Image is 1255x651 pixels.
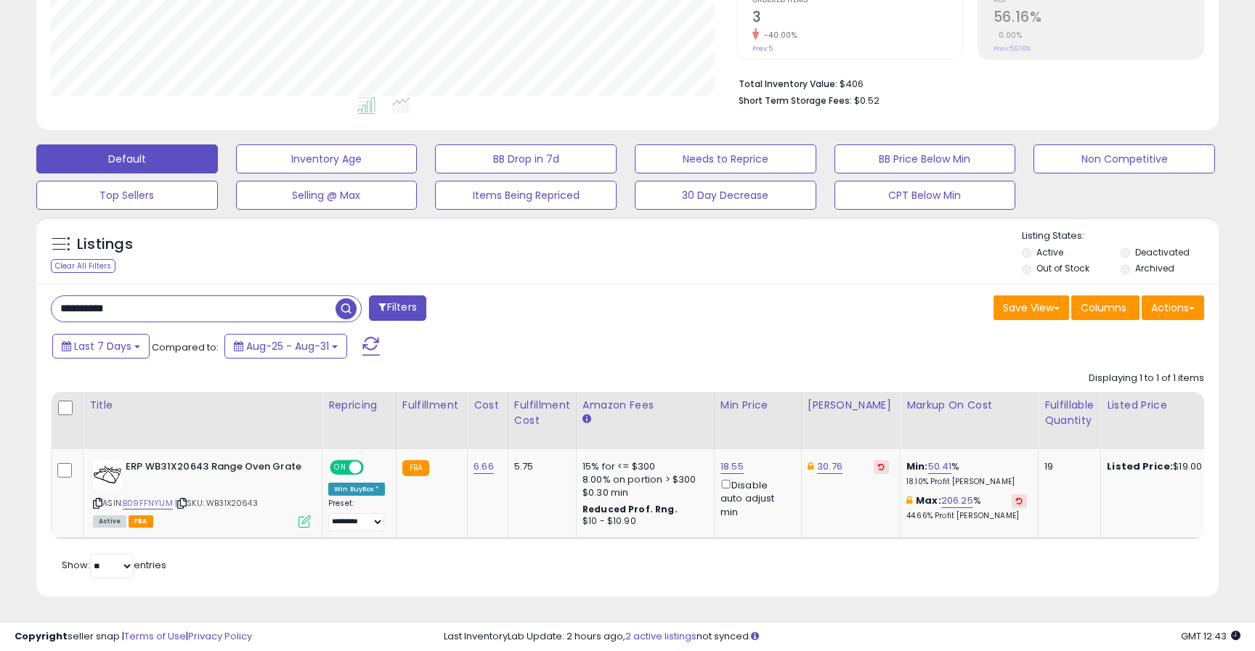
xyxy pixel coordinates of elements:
b: Min: [906,459,928,473]
b: Total Inventory Value: [739,78,837,90]
a: 50.41 [928,459,952,474]
div: 19 [1044,460,1089,473]
div: Repricing [328,398,390,413]
div: % [906,460,1027,487]
button: Save View [994,295,1069,320]
label: Deactivated [1135,246,1190,258]
button: Selling @ Max [236,181,418,210]
div: ASIN: [93,460,311,526]
div: $19.00 [1107,460,1227,473]
div: Disable auto adjust min [720,477,790,519]
div: $10 - $10.90 [582,515,703,528]
div: Clear All Filters [51,259,115,273]
a: 6.66 [474,459,494,474]
i: This overrides the store level max markup for this listing [906,496,912,505]
div: $0.30 min [582,486,703,499]
div: Win BuyBox * [328,483,385,496]
small: -40.00% [759,30,797,41]
label: Out of Stock [1036,262,1089,274]
a: 2 active listings [625,629,696,643]
div: Last InventoryLab Update: 2 hours ago, not synced. [444,630,1240,644]
div: Amazon Fees [582,398,708,413]
strong: Copyright [15,629,68,643]
small: Prev: 56.16% [994,44,1031,53]
div: Fulfillment Cost [514,398,570,428]
b: Reduced Prof. Rng. [582,503,678,515]
small: Prev: 5 [752,44,773,53]
label: Archived [1135,262,1174,274]
span: | SKU: WB31X20643 [175,497,258,509]
img: 31qeJOqckhL._SL40_.jpg [93,460,122,489]
button: BB Price Below Min [834,144,1016,173]
span: Aug-25 - Aug-31 [246,339,329,353]
div: Displaying 1 to 1 of 1 items [1089,372,1204,385]
span: Columns [1081,300,1126,315]
a: 206.25 [941,494,973,508]
button: Non Competitive [1033,144,1215,173]
b: Max: [916,494,941,507]
h2: 3 [752,9,962,28]
button: 30 Day Decrease [635,181,816,210]
i: Revert to store-level Max Markup [1016,497,1023,504]
b: Short Term Storage Fees: [739,94,852,107]
button: Default [36,144,218,173]
b: ERP WB31X20643 Range Oven Grate [126,460,302,478]
small: 0.00% [994,30,1023,41]
div: Preset: [328,499,385,531]
div: Min Price [720,398,795,413]
button: Filters [369,295,426,321]
span: Show: entries [62,558,166,572]
div: 5.75 [514,460,565,473]
button: Items Being Repriced [435,181,617,210]
a: Terms of Use [124,629,186,643]
p: Listing States: [1022,229,1218,243]
p: 44.66% Profit [PERSON_NAME] [906,511,1027,521]
h2: 56.16% [994,9,1203,28]
div: 8.00% on portion > $300 [582,473,703,486]
span: $0.52 [854,94,880,107]
button: Top Sellers [36,181,218,210]
th: The percentage added to the cost of goods (COGS) that forms the calculator for Min & Max prices. [901,392,1039,449]
div: Markup on Cost [906,398,1032,413]
div: % [906,494,1027,521]
a: 18.55 [720,459,744,474]
small: FBA [402,460,429,476]
div: Fulfillment [402,398,461,413]
button: Inventory Age [236,144,418,173]
b: Listed Price: [1107,459,1173,473]
h5: Listings [77,234,133,255]
span: All listings currently available for purchase on Amazon [93,515,126,528]
span: OFF [362,462,385,474]
div: Cost [474,398,502,413]
small: Amazon Fees. [582,413,591,426]
div: [PERSON_NAME] [808,398,894,413]
span: FBA [129,515,153,528]
span: ON [331,462,349,474]
div: Listed Price [1107,398,1232,413]
div: 15% for <= $300 [582,460,703,473]
button: Needs to Reprice [635,144,816,173]
p: 18.10% Profit [PERSON_NAME] [906,477,1027,487]
label: Active [1036,246,1063,258]
button: Columns [1071,295,1140,320]
button: CPT Below Min [834,181,1016,210]
button: Last 7 Days [52,334,150,359]
span: 2025-09-9 12:43 GMT [1181,629,1240,643]
div: seller snap | | [15,630,252,644]
a: 30.76 [817,459,842,474]
button: Actions [1142,295,1204,320]
button: BB Drop in 7d [435,144,617,173]
button: Aug-25 - Aug-31 [224,334,347,359]
span: Last 7 Days [74,339,131,353]
li: $406 [739,74,1193,91]
div: Fulfillable Quantity [1044,398,1094,428]
a: B09FFNY1JM [123,497,173,509]
span: Compared to: [152,340,219,354]
a: Privacy Policy [188,629,252,643]
div: Title [89,398,316,413]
